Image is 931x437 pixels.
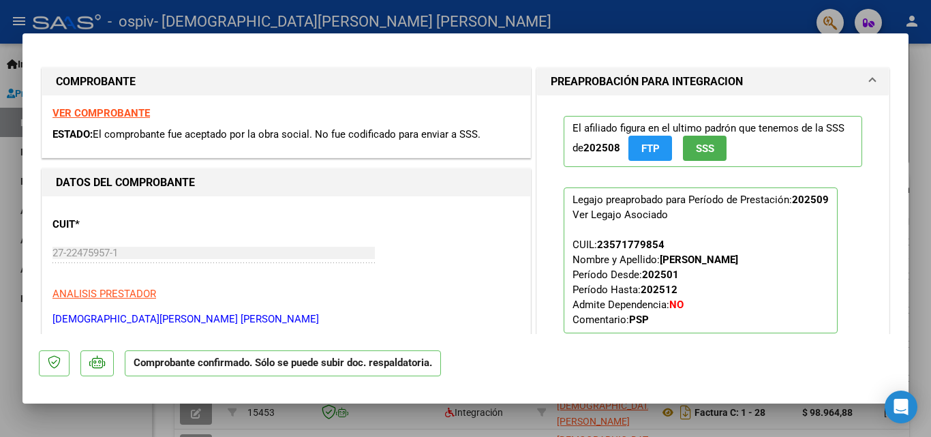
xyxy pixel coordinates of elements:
[792,194,829,206] strong: 202509
[573,239,738,326] span: CUIL: Nombre y Apellido: Período Desde: Período Hasta: Admite Dependencia:
[573,314,649,326] span: Comentario:
[52,217,193,232] p: CUIT
[573,207,668,222] div: Ver Legajo Asociado
[564,116,862,167] p: El afiliado figura en el ultimo padrón que tenemos de la SSS de
[885,391,917,423] div: Open Intercom Messenger
[52,312,520,327] p: [DEMOGRAPHIC_DATA][PERSON_NAME] [PERSON_NAME]
[56,75,136,88] strong: COMPROBANTE
[641,284,677,296] strong: 202512
[52,128,93,140] span: ESTADO:
[52,107,150,119] a: VER COMPROBANTE
[537,68,889,95] mat-expansion-panel-header: PREAPROBACIÓN PARA INTEGRACION
[628,136,672,161] button: FTP
[597,237,665,252] div: 23571779854
[669,299,684,311] strong: NO
[660,254,738,266] strong: [PERSON_NAME]
[564,187,838,333] p: Legajo preaprobado para Período de Prestación:
[641,142,660,155] span: FTP
[93,128,480,140] span: El comprobante fue aceptado por la obra social. No fue codificado para enviar a SSS.
[696,142,714,155] span: SSS
[537,95,889,365] div: PREAPROBACIÓN PARA INTEGRACION
[683,136,727,161] button: SSS
[583,142,620,154] strong: 202508
[551,74,743,90] h1: PREAPROBACIÓN PARA INTEGRACION
[52,288,156,300] span: ANALISIS PRESTADOR
[642,269,679,281] strong: 202501
[629,314,649,326] strong: PSP
[125,350,441,377] p: Comprobante confirmado. Sólo se puede subir doc. respaldatoria.
[56,176,195,189] strong: DATOS DEL COMPROBANTE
